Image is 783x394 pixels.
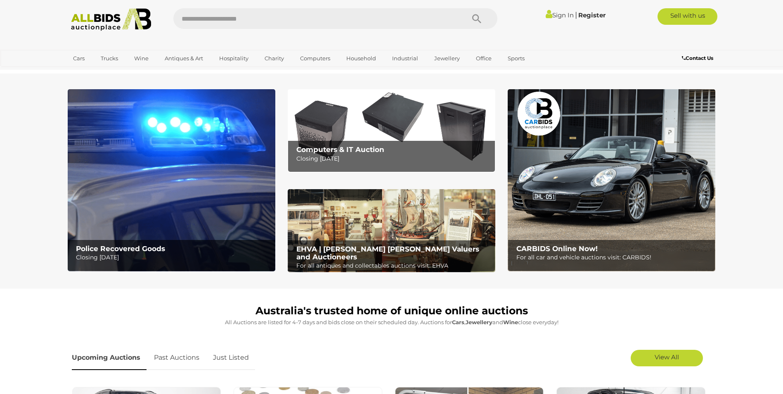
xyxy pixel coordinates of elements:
img: Computers & IT Auction [288,89,495,172]
a: Household [341,52,381,65]
a: Sign In [546,11,574,19]
a: View All [631,350,703,366]
strong: Wine [503,319,518,325]
h1: Australia's trusted home of unique online auctions [72,305,712,317]
a: Industrial [387,52,423,65]
a: EHVA | Evans Hastings Valuers and Auctioneers EHVA | [PERSON_NAME] [PERSON_NAME] Valuers and Auct... [288,189,495,273]
a: Computers & IT Auction Computers & IT Auction Closing [DATE] [288,89,495,172]
img: Police Recovered Goods [68,89,275,271]
button: Search [456,8,497,29]
img: Allbids.com.au [66,8,156,31]
img: EHVA | Evans Hastings Valuers and Auctioneers [288,189,495,273]
a: Just Listed [207,346,255,370]
a: CARBIDS Online Now! CARBIDS Online Now! For all car and vehicle auctions visit: CARBIDS! [508,89,715,271]
a: Trucks [95,52,123,65]
a: Charity [259,52,289,65]
a: Sports [502,52,530,65]
a: Wine [129,52,154,65]
span: | [575,10,577,19]
b: Contact Us [682,55,713,61]
a: Cars [68,52,90,65]
b: Computers & IT Auction [296,145,384,154]
p: Closing [DATE] [296,154,491,164]
p: For all antiques and collectables auctions visit: EHVA [296,261,491,271]
a: Antiques & Art [159,52,208,65]
a: [GEOGRAPHIC_DATA] [68,65,137,79]
a: Computers [295,52,336,65]
a: Police Recovered Goods Police Recovered Goods Closing [DATE] [68,89,275,271]
p: All Auctions are listed for 4-7 days and bids close on their scheduled day. Auctions for , and cl... [72,318,712,327]
img: CARBIDS Online Now! [508,89,715,271]
a: Upcoming Auctions [72,346,147,370]
a: Office [471,52,497,65]
b: Police Recovered Goods [76,244,165,253]
a: Hospitality [214,52,254,65]
a: Past Auctions [148,346,206,370]
a: Register [578,11,606,19]
span: View All [655,353,679,361]
p: Closing [DATE] [76,252,270,263]
b: CARBIDS Online Now! [516,244,598,253]
p: For all car and vehicle auctions visit: CARBIDS! [516,252,711,263]
strong: Cars [452,319,464,325]
b: EHVA | [PERSON_NAME] [PERSON_NAME] Valuers and Auctioneers [296,245,479,261]
a: Jewellery [429,52,465,65]
a: Contact Us [682,54,715,63]
a: Sell with us [658,8,717,25]
strong: Jewellery [466,319,492,325]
